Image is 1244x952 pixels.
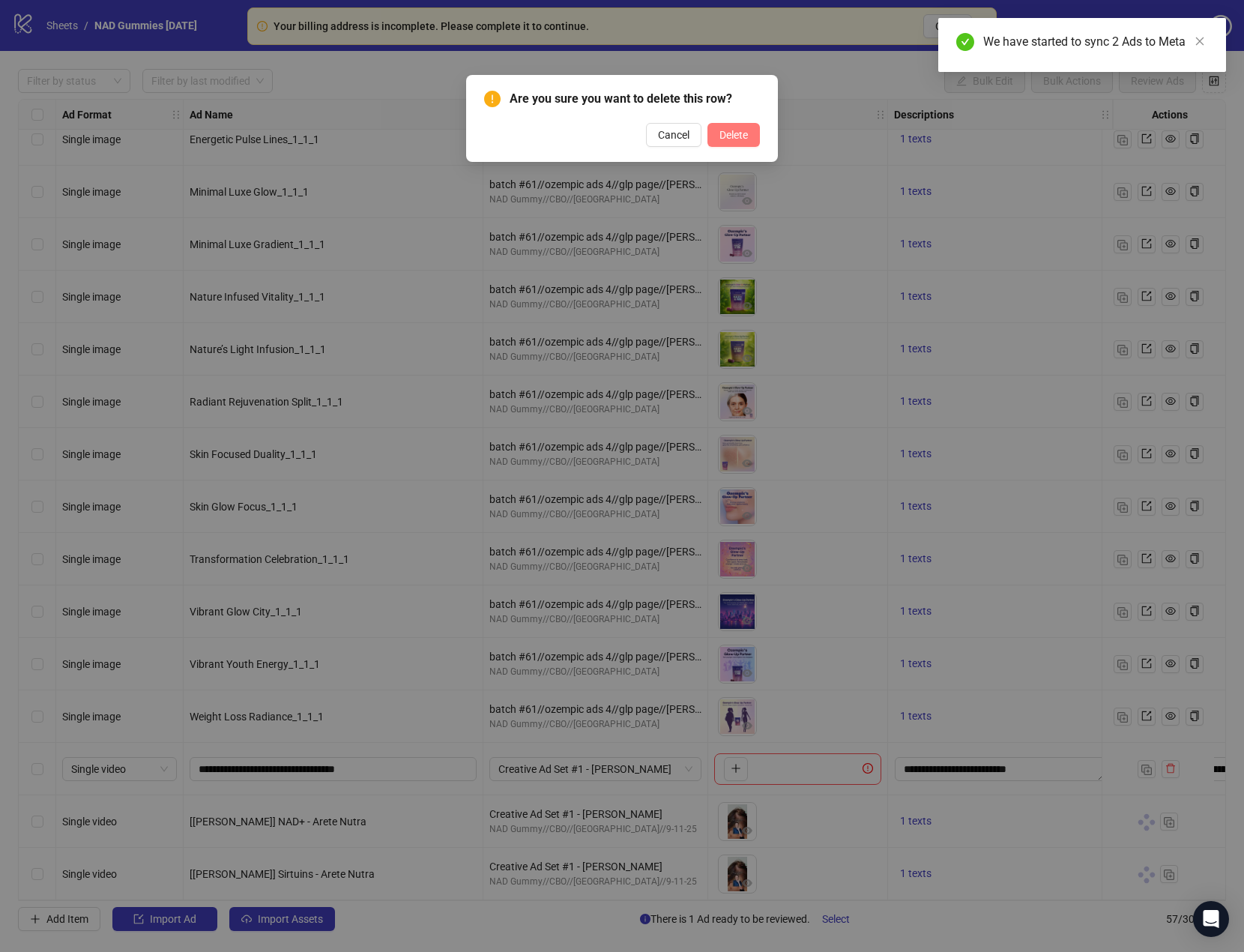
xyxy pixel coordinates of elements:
[719,129,748,141] span: Delete
[1192,33,1208,49] a: Close
[956,33,974,51] span: check-circle
[510,90,760,108] span: Are you sure you want to delete this row?
[1195,36,1205,46] span: close
[658,129,689,141] span: Cancel
[1193,901,1229,937] div: Open Intercom Messenger
[983,33,1208,51] div: We have started to sync 2 Ads to Meta
[646,123,701,147] button: Cancel
[707,123,760,147] button: Delete
[484,91,501,107] span: exclamation-circle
